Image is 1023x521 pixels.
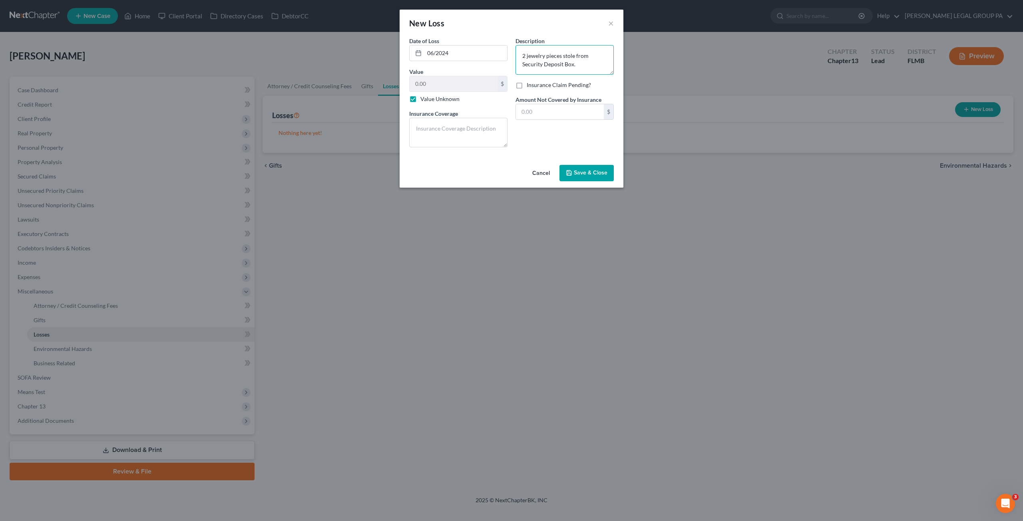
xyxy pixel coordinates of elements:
input: MM/YYYY [424,46,507,61]
input: 0.00 [516,104,604,119]
div: $ [498,76,507,91]
span: Insurance Coverage [409,110,458,117]
label: Value [409,67,423,76]
label: Insurance Claim Pending? [527,81,591,89]
label: Amount Not Covered by Insurance [515,95,601,104]
span: New [409,18,426,28]
button: × [608,18,614,28]
div: $ [604,104,613,119]
span: Date of Loss [409,38,439,44]
span: Save & Close [574,170,607,176]
input: 0.00 [410,76,498,91]
button: Cancel [526,166,556,182]
span: Loss [428,18,445,28]
span: 3 [1012,494,1019,500]
label: Value Unknown [420,95,460,103]
span: Description [515,38,545,44]
button: Save & Close [559,165,614,182]
iframe: Intercom live chat [996,494,1015,513]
